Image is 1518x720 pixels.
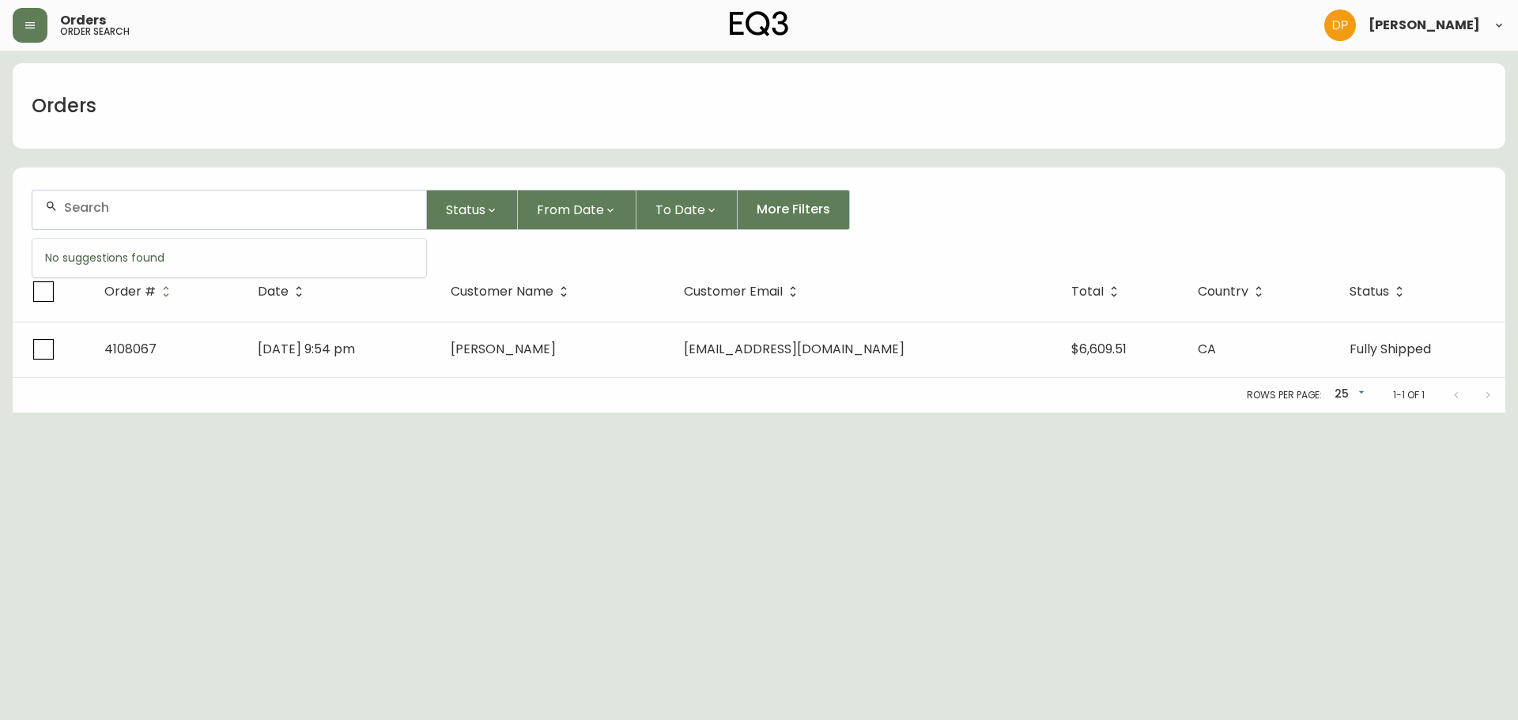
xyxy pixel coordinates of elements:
span: [PERSON_NAME] [1369,19,1480,32]
span: CA [1198,340,1216,358]
h5: order search [60,27,130,36]
span: [PERSON_NAME] [451,340,556,358]
div: No suggestions found [32,239,426,277]
span: Customer Name [451,287,553,296]
span: Total [1071,285,1124,299]
span: Country [1198,285,1269,299]
span: From Date [537,200,604,220]
p: Rows per page: [1247,388,1322,402]
span: $6,609.51 [1071,340,1127,358]
input: Search [64,200,413,215]
img: b0154ba12ae69382d64d2f3159806b19 [1324,9,1356,41]
span: Customer Email [684,285,803,299]
span: Fully Shipped [1350,340,1431,358]
img: logo [730,11,788,36]
span: 4108067 [104,340,157,358]
span: To Date [655,200,705,220]
span: Status [446,200,485,220]
div: 25 [1328,382,1368,408]
span: Customer Name [451,285,574,299]
span: [DATE] 9:54 pm [258,340,355,358]
button: More Filters [738,190,850,230]
span: Customer Email [684,287,783,296]
span: Orders [60,14,106,27]
button: From Date [518,190,636,230]
p: 1-1 of 1 [1393,388,1425,402]
span: [EMAIL_ADDRESS][DOMAIN_NAME] [684,340,904,358]
h1: Orders [32,92,96,119]
span: Date [258,285,309,299]
span: Order # [104,285,176,299]
span: Country [1198,287,1248,296]
button: Status [427,190,518,230]
span: More Filters [757,201,830,218]
span: Total [1071,287,1104,296]
span: Status [1350,285,1410,299]
span: Status [1350,287,1389,296]
span: Date [258,287,289,296]
button: To Date [636,190,738,230]
span: Order # [104,287,156,296]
